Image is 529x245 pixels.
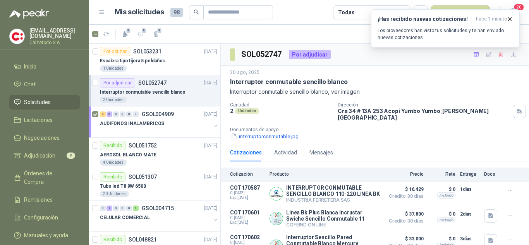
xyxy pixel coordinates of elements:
[270,171,380,177] p: Producto
[29,40,80,45] p: Calzatodo S.A.
[24,213,58,222] span: Configuración
[230,220,265,225] span: Exp: [DATE]
[476,16,507,22] span: hace 1 minuto
[9,228,80,243] a: Manuales y ayuda
[126,206,132,211] div: 0
[89,138,220,169] a: RecibidoSOL051752[DATE] AEROSOL BLANCO MATE4 Unidades
[142,206,174,211] p: GSOL004715
[309,148,333,157] div: Mensajes
[100,89,185,96] p: Interruptor conmutable sencillo blanco
[274,148,297,157] div: Actividad
[89,75,220,106] a: Por adjudicarSOL052747[DATE] Interruptor conmutable sencillo blanco2 Unidades
[428,171,455,177] p: Flete
[9,95,80,110] a: Solicitudes
[371,9,520,48] button: ¡Has recibido nuevas cotizaciones!hace 1 minuto Los proveedores han visto tus solicitudes y te ha...
[10,29,24,44] img: Company Logo
[230,171,265,177] p: Cotización
[230,108,234,114] p: 2
[428,185,455,194] p: $ 0
[286,222,380,228] p: COFEIND ON LINE
[431,5,490,19] button: Nueva solicitud
[133,49,161,54] p: SOL053231
[230,216,265,220] span: C: [DATE]
[120,111,125,117] div: 0
[230,185,265,191] p: COT170587
[230,87,520,96] p: Interruptor conmutable sencillo blanco, ver imagen
[115,7,164,18] h1: Mis solicitudes
[126,27,131,34] span: 9
[100,97,127,103] div: 2 Unidades
[338,8,354,17] div: Todas
[241,48,283,60] h3: SOL052747
[9,9,49,19] img: Logo peakr
[460,234,479,243] p: 3 días
[286,209,380,222] p: Linea Bk Plus Blanca Incrustar Swiche Sencillo Conmutable 11
[24,134,60,142] span: Negociaciones
[9,59,80,74] a: Inicio
[230,69,259,76] p: 20 ago, 2025
[24,80,36,89] span: Chat
[506,5,520,19] button: 20
[24,151,55,160] span: Adjudicación
[484,171,500,177] p: Docs
[235,108,259,114] div: Unidades
[100,172,125,182] div: Recibido
[286,185,380,197] p: INTERRUPTOR CONMUTABLE SENCILLO BLANCO 110-220 LINEA BK
[230,102,331,108] p: Cantidad
[437,192,455,199] div: Incluido
[67,152,75,159] span: 9
[100,47,130,56] div: Por cotizar
[100,206,106,211] div: 0
[141,27,147,34] span: 9
[24,62,36,71] span: Inicio
[378,27,513,41] p: Los proveedores han visto tus solicitudes y te han enviado nuevas cotizaciones.
[194,9,199,15] span: search
[9,130,80,145] a: Negociaciones
[385,219,424,223] span: Crédito 30 días
[270,212,283,225] img: Company Logo
[9,210,80,225] a: Configuración
[100,65,127,72] div: 1 Unidades
[230,240,265,245] span: C: [DATE]
[89,44,220,75] a: Por cotizarSOL053231[DATE] Escalera tipo tijera 5 peldaños1 Unidades
[385,171,424,177] p: Precio
[24,195,53,204] span: Remisiones
[133,111,139,117] div: 0
[428,209,455,219] p: $ 0
[204,48,217,55] p: [DATE]
[138,80,167,86] p: SOL052747
[100,120,164,127] p: AUDIFONOS INALAMBRICOS
[9,113,80,127] a: Licitaciones
[437,217,455,223] div: Incluido
[230,195,265,200] span: Exp: [DATE]
[204,142,217,149] p: [DATE]
[460,185,479,194] p: 1 días
[286,197,380,203] p: INDUSTRIA FERRETERA SAS
[106,111,112,117] div: 6
[230,127,526,132] p: Documentos de apoyo
[29,28,80,39] p: [EMAIL_ADDRESS][DOMAIN_NAME]
[142,111,174,117] p: GSOL004909
[100,159,127,166] div: 4 Unidades
[230,148,262,157] div: Cotizaciones
[385,209,424,219] span: $ 37.800
[126,111,132,117] div: 0
[24,231,68,240] span: Manuales y ayuda
[134,28,147,40] button: 9
[378,16,473,22] h3: ¡Has recibido nuevas cotizaciones!
[204,111,217,118] p: [DATE]
[100,183,146,190] p: Tubo led T8 9W 6500
[24,98,51,106] span: Solicitudes
[170,8,183,17] span: 98
[100,214,150,221] p: CELULAR COMERCIAL
[89,169,220,200] a: RecibidoSOL051307[DATE] Tubo led T8 9W 650020 Unidades
[204,173,217,181] p: [DATE]
[460,171,479,177] p: Entrega
[270,187,283,200] img: Company Logo
[385,234,424,243] span: $ 33.000
[106,206,112,211] div: 1
[460,209,479,219] p: 2 días
[9,77,80,92] a: Chat
[24,169,72,186] span: Órdenes de Compra
[24,116,53,124] span: Licitaciones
